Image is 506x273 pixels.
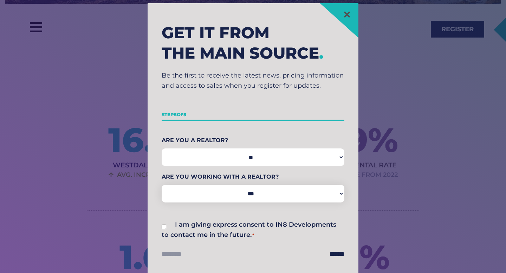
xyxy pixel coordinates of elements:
[162,135,344,146] label: Are You A Realtor?
[162,172,344,182] label: Are You Working With A Realtor?
[162,71,344,91] p: Be the first to receive the latest news, pricing information and access to sales when you registe...
[162,109,344,120] p: Step of
[319,43,324,62] span: .
[174,112,177,117] span: 5
[162,221,336,239] label: I am giving express consent to IN8 Developments to contact me in the future.
[183,112,186,117] span: 5
[162,22,344,64] h2: Get it from the main source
